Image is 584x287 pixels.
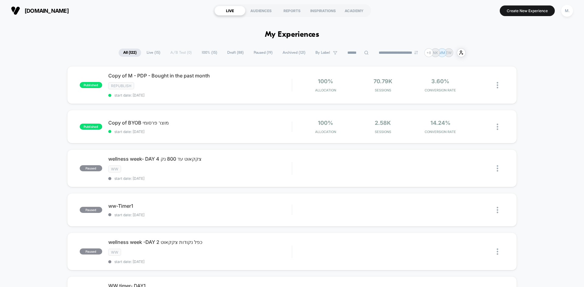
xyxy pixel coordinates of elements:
span: 100% [318,120,333,126]
img: Visually logo [11,6,20,15]
div: AUDIENCES [245,6,276,15]
span: paused [80,248,102,255]
div: LIVE [214,6,245,15]
div: REPORTS [276,6,308,15]
button: M. [559,5,575,17]
span: ww-Timer1 [108,203,292,209]
span: Allocation [315,88,336,92]
span: start date: [DATE] [108,259,292,264]
span: 2.58k [375,120,391,126]
span: WW [108,166,121,173]
img: close [497,248,498,255]
div: + 8 [424,48,433,57]
div: ACADEMY [339,6,370,15]
p: MM [439,50,445,55]
button: [DOMAIN_NAME] [9,6,71,15]
span: [DOMAIN_NAME] [25,8,69,14]
img: close [497,165,498,172]
span: Copy of BYOB מוצר פרסומי [108,120,292,126]
span: Sessions [356,88,410,92]
span: 3.60% [431,78,449,84]
img: close [497,124,498,130]
span: start date: [DATE] [108,176,292,181]
img: end [414,51,418,54]
span: Paused ( 19 ) [249,49,277,57]
span: paused [80,165,102,171]
div: M. [561,5,573,17]
span: Republish [108,82,134,89]
span: start date: [DATE] [108,129,292,134]
span: All ( 122 ) [119,49,141,57]
span: Allocation [315,130,336,134]
button: Create New Experience [500,5,555,16]
span: 100% [318,78,333,84]
p: NK [433,50,438,55]
span: CONVERSION RATE [413,88,468,92]
span: Draft ( 88 ) [223,49,248,57]
span: paused [80,207,102,213]
span: published [80,82,102,88]
h1: My Experiences [265,30,319,39]
span: Sessions [356,130,410,134]
span: Copy of M - PDP - Bought in the past month [108,73,292,79]
span: wellness week -DAY 2 כפל נקודות צקקאוט [108,239,292,245]
span: WW [108,249,121,256]
span: start date: [DATE] [108,213,292,217]
span: 14.24% [430,120,450,126]
p: EW [446,50,452,55]
span: start date: [DATE] [108,93,292,97]
img: close [497,207,498,213]
span: By Label [315,50,330,55]
img: close [497,82,498,88]
span: 70.79k [374,78,392,84]
span: Archived ( 121 ) [278,49,310,57]
span: Live ( 15 ) [142,49,165,57]
span: 100% ( 15 ) [197,49,222,57]
span: wellness week- DAY 4 צקקאוט עד 800 נק [108,156,292,162]
div: INSPIRATIONS [308,6,339,15]
span: published [80,124,102,130]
